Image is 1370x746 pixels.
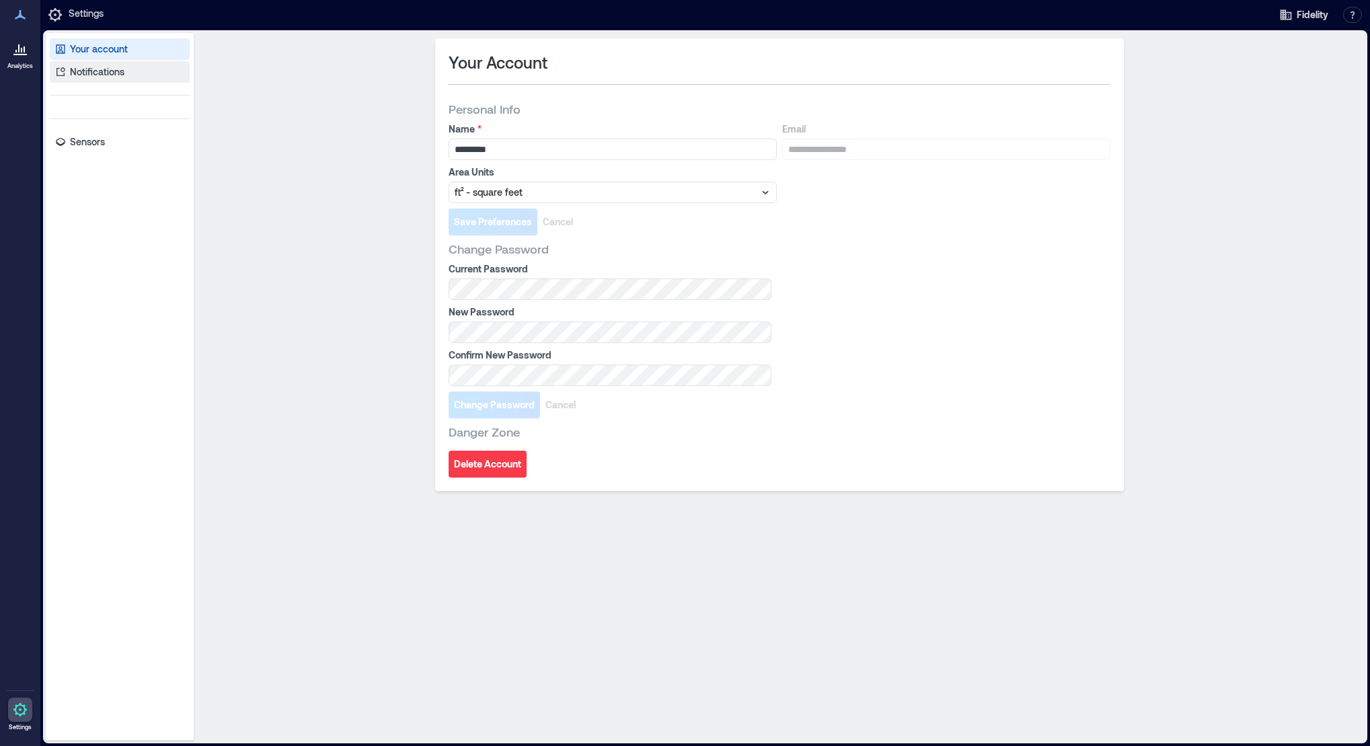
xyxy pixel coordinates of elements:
[3,32,37,74] a: Analytics
[454,457,521,471] span: Delete Account
[543,215,573,229] span: Cancel
[50,38,190,60] a: Your account
[1297,8,1328,22] span: Fidelity
[1275,4,1332,26] button: Fidelity
[69,7,104,23] p: Settings
[449,348,769,362] label: Confirm New Password
[454,398,535,412] span: Change Password
[449,122,774,136] label: Name
[70,135,105,149] p: Sensors
[50,61,190,83] a: Notifications
[449,305,769,319] label: New Password
[454,215,532,229] span: Save Preferences
[9,723,32,731] p: Settings
[449,209,537,235] button: Save Preferences
[50,131,190,153] a: Sensors
[449,391,540,418] button: Change Password
[540,391,581,418] button: Cancel
[449,241,549,257] span: Change Password
[545,398,576,412] span: Cancel
[449,52,547,73] span: Your Account
[449,262,769,276] label: Current Password
[70,42,128,56] p: Your account
[70,65,124,79] p: Notifications
[7,62,33,70] p: Analytics
[537,209,578,235] button: Cancel
[449,451,527,478] button: Delete Account
[449,101,521,117] span: Personal Info
[782,122,1108,136] label: Email
[449,165,774,179] label: Area Units
[449,424,520,440] span: Danger Zone
[4,694,36,735] a: Settings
